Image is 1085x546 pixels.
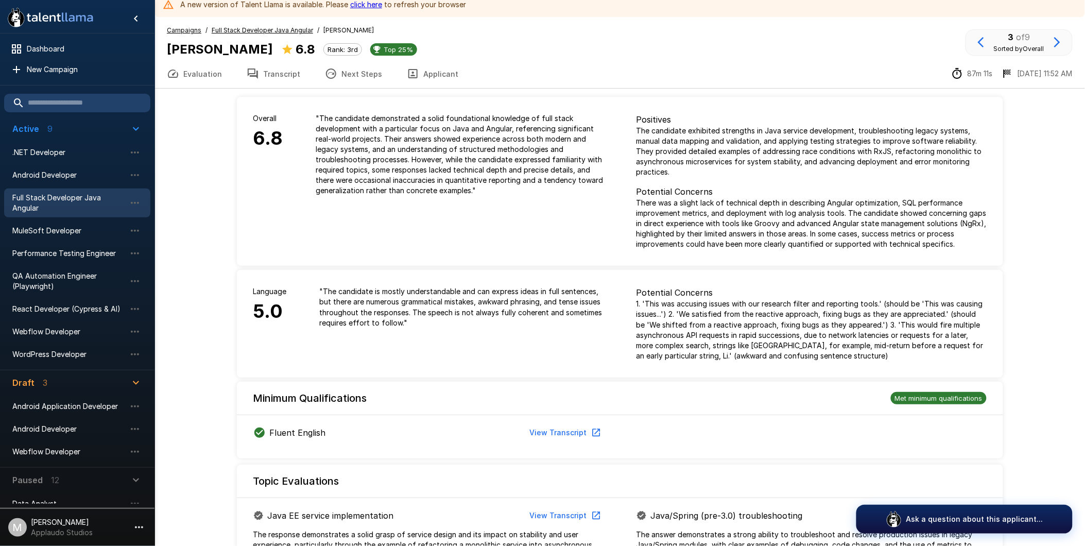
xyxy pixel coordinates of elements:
b: [PERSON_NAME] [167,42,273,57]
button: Next Steps [313,59,394,88]
button: View Transcript [526,506,604,525]
img: logo_glasses@2x.png [886,511,902,527]
p: Java EE service implementation [268,509,394,522]
span: [PERSON_NAME] [323,25,374,36]
p: Positives [636,113,987,126]
h6: Minimum Qualifications [253,390,367,406]
p: 1. 'This was accusing issues with our research filter and reporting tools.' (should be 'This was ... [636,299,987,361]
p: Potential Concerns [636,286,987,299]
p: Language [253,286,287,297]
button: View Transcript [526,423,604,442]
span: Sorted by Overall [994,45,1044,53]
span: of 9 [1017,32,1030,42]
h6: 6.8 [253,124,283,153]
button: Transcript [234,59,313,88]
h6: Topic Evaluations [253,473,339,489]
p: " The candidate is mostly understandable and can express ideas in full sentences, but there are n... [320,286,604,328]
p: Fluent English [270,426,326,439]
p: Potential Concerns [636,185,987,198]
span: / [317,25,319,36]
button: Ask a question about this applicant... [856,505,1073,534]
p: [DATE] 11:52 AM [1018,69,1073,79]
b: 6.8 [296,42,315,57]
span: / [205,25,208,36]
div: The date and time when the interview was completed [1001,67,1073,80]
p: The candidate exhibited strengths in Java service development, troubleshooting legacy systems, ma... [636,126,987,177]
p: Ask a question about this applicant... [906,514,1043,524]
span: Met minimum qualifications [891,394,987,402]
p: 87m 11s [968,69,993,79]
b: 3 [1008,32,1014,42]
button: Applicant [394,59,471,88]
p: There was a slight lack of technical depth in describing Angular optimization, SQL performance im... [636,198,987,249]
span: Rank: 3rd [324,45,361,54]
button: Evaluation [154,59,234,88]
h6: 5.0 [253,297,287,327]
p: Java/Spring (pre-3.0) troubleshooting [651,509,803,522]
u: Campaigns [167,26,201,34]
span: Top 25% [380,45,417,54]
u: Full Stack Developer Java Angular [212,26,313,34]
p: Overall [253,113,283,124]
div: The time between starting and completing the interview [951,67,993,80]
p: " The candidate demonstrated a solid foundational knowledge of full stack development with a part... [316,113,604,196]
